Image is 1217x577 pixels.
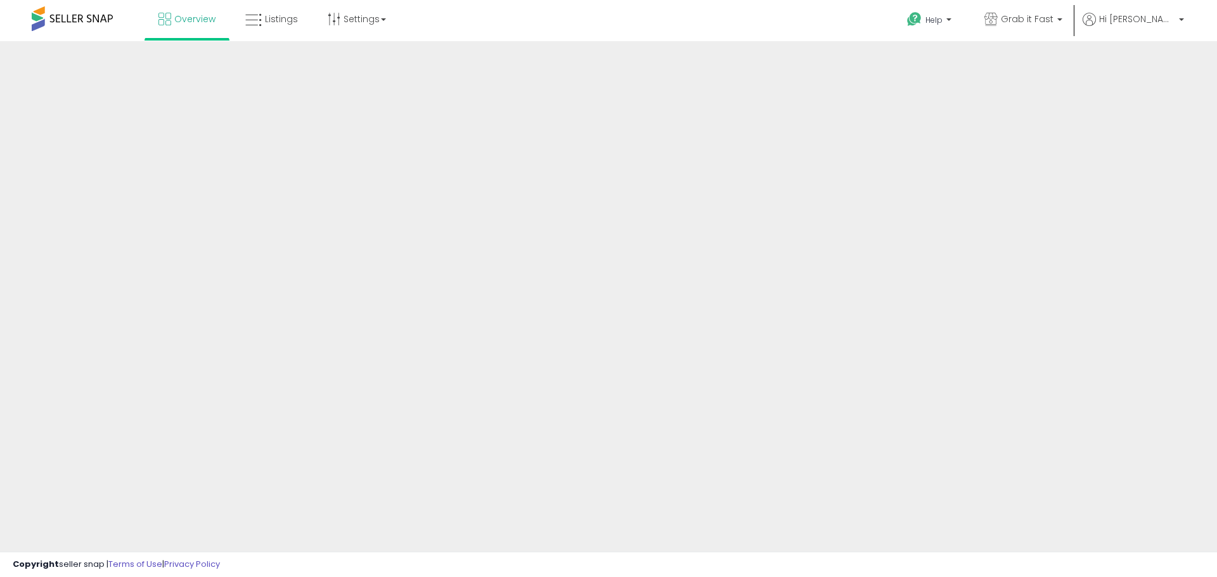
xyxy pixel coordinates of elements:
[906,11,922,27] i: Get Help
[897,2,964,41] a: Help
[1099,13,1175,25] span: Hi [PERSON_NAME]
[13,558,59,570] strong: Copyright
[13,559,220,571] div: seller snap | |
[1001,13,1053,25] span: Grab it Fast
[108,558,162,570] a: Terms of Use
[164,558,220,570] a: Privacy Policy
[265,13,298,25] span: Listings
[174,13,216,25] span: Overview
[925,15,943,25] span: Help
[1083,13,1184,41] a: Hi [PERSON_NAME]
